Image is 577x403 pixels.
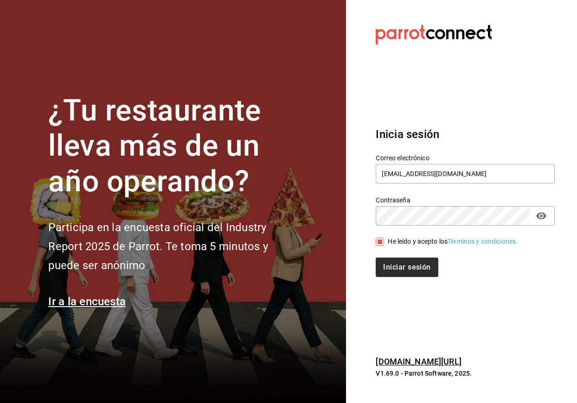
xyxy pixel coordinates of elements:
div: He leído y acepto los [388,237,518,246]
a: Ir a la encuesta [48,295,126,308]
label: Correo electrónico [376,154,555,161]
button: passwordField [533,208,549,224]
input: Ingresa tu correo electrónico [376,164,555,183]
h3: Inicia sesión [376,126,555,143]
button: Iniciar sesión [376,258,438,277]
h2: Participa en la encuesta oficial del Industry Report 2025 de Parrot. Te toma 5 minutos y puede se... [48,218,299,275]
label: Contraseña [376,196,555,203]
a: Términos y condiciones. [448,238,518,245]
h1: ¿Tu restaurante lleva más de un año operando? [48,93,299,200]
p: V1.69.0 - Parrot Software, 2025. [376,369,555,378]
a: [DOMAIN_NAME][URL] [376,357,461,366]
